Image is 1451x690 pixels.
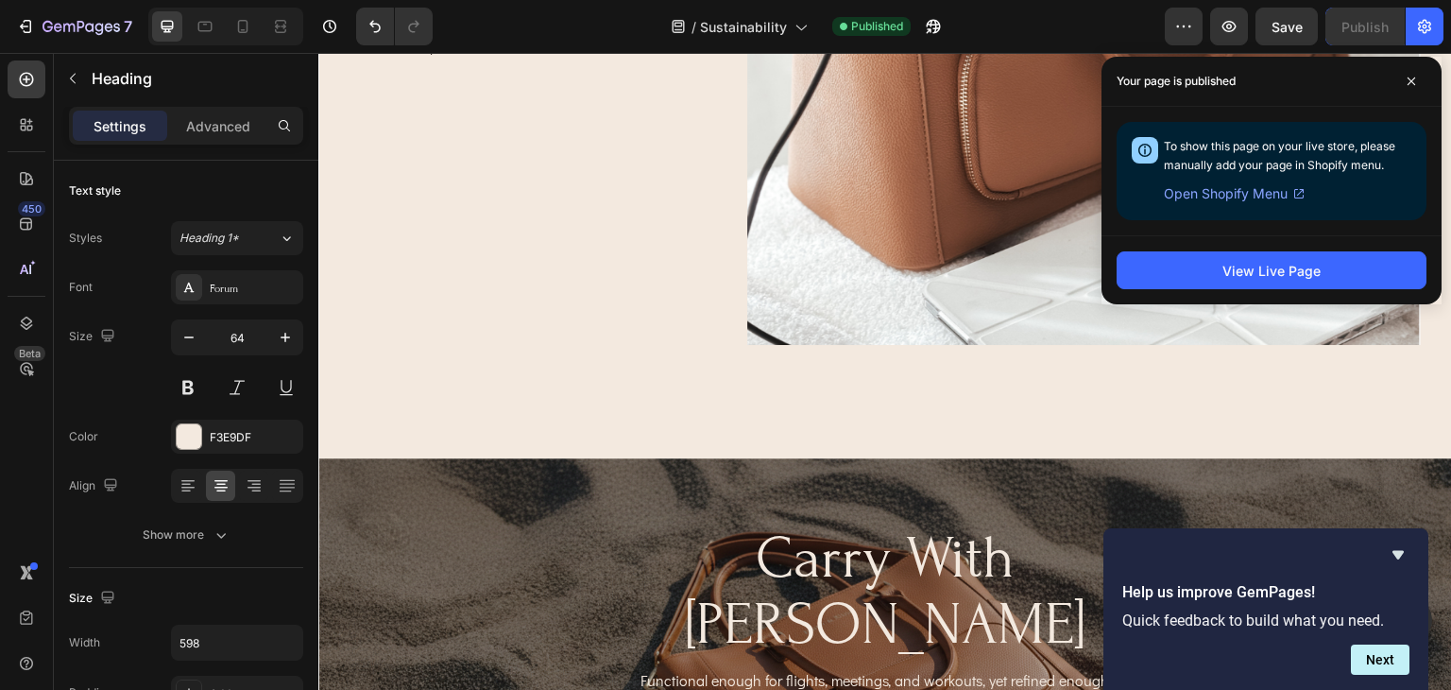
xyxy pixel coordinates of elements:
[1122,612,1409,630] p: Quick feedback to build what you need.
[1117,251,1426,289] button: View Live Page
[303,616,831,662] p: Functional enough for flights, meetings, and workouts, yet refined enough for coastal brunches an...
[69,324,119,350] div: Size
[14,346,45,361] div: Beta
[69,230,102,247] div: Styles
[210,280,299,297] div: Forum
[356,8,433,45] div: Undo/Redo
[69,518,303,552] button: Show more
[69,182,121,199] div: Text style
[69,474,122,499] div: Align
[1222,261,1321,281] div: View Live Page
[1164,139,1395,172] span: To show this page on your live store, please manually add your page in Shopify menu.
[94,116,146,136] p: Settings
[1325,8,1405,45] button: Publish
[124,15,132,38] p: 7
[1387,543,1409,566] button: Hide survey
[69,586,119,612] div: Size
[1122,543,1409,675] div: Help us improve GemPages!
[69,279,93,296] div: Font
[1272,19,1303,35] span: Save
[186,116,250,136] p: Advanced
[318,53,1451,690] iframe: Design area
[691,17,696,37] span: /
[1341,17,1389,37] div: Publish
[171,221,303,255] button: Heading 1*
[172,626,302,660] input: Auto
[1117,72,1236,91] p: Your page is published
[69,634,100,651] div: Width
[210,429,299,446] div: F3E9DF
[1122,581,1409,604] h2: Help us improve GemPages!
[143,526,230,544] div: Show more
[92,67,296,90] p: Heading
[8,8,141,45] button: 7
[69,428,98,445] div: Color
[179,230,239,247] span: Heading 1*
[1255,8,1318,45] button: Save
[1351,645,1409,675] button: Next question
[700,17,787,37] span: Sustainability
[1164,182,1288,205] span: Open Shopify Menu
[18,201,45,216] div: 450
[851,18,903,35] span: Published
